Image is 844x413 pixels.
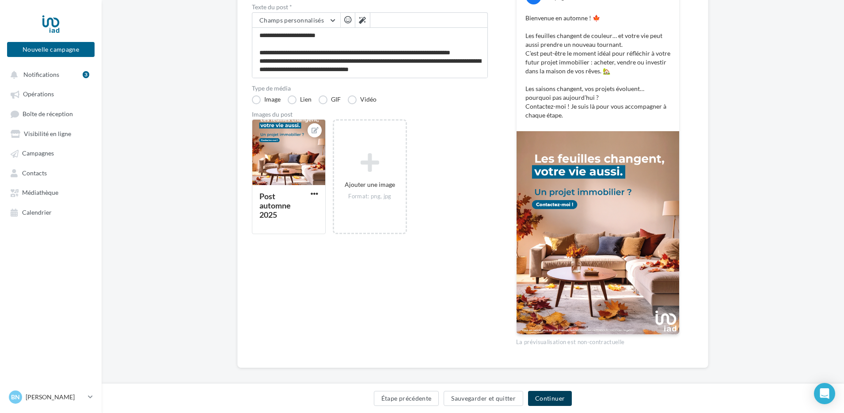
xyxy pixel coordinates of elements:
button: Sauvegarder et quitter [444,391,523,406]
button: Étape précédente [374,391,439,406]
div: Open Intercom Messenger [814,383,835,404]
a: Calendrier [5,204,96,220]
a: Visibilité en ligne [5,125,96,141]
a: Contacts [5,165,96,181]
span: Calendrier [22,208,52,216]
div: Post automne 2025 [259,191,291,220]
p: Bienvenue en automne ! 🍁 Les feuilles changent de couleur… et votre vie peut aussi prendre un nou... [525,14,670,120]
span: Médiathèque [22,189,58,197]
span: Boîte de réception [23,110,73,117]
span: Contacts [22,169,47,177]
button: Nouvelle campagne [7,42,95,57]
label: Vidéo [348,95,376,104]
div: Images du post [252,111,488,117]
span: Visibilité en ligne [24,130,71,137]
span: Notifications [23,71,59,78]
span: Campagnes [22,150,54,157]
button: Champs personnalisés [252,13,340,28]
label: Type de média [252,85,488,91]
a: Opérations [5,86,96,102]
button: Notifications 3 [5,66,93,82]
label: Image [252,95,281,104]
label: Lien [288,95,312,104]
a: Boîte de réception [5,106,96,122]
a: Bn [PERSON_NAME] [7,389,95,405]
a: Médiathèque [5,184,96,200]
span: Opérations [23,91,54,98]
button: Continuer [528,391,572,406]
label: Texte du post * [252,4,488,10]
span: Champs personnalisés [259,16,324,24]
div: La prévisualisation est non-contractuelle [516,335,680,346]
p: [PERSON_NAME] [26,393,84,402]
a: Campagnes [5,145,96,161]
label: GIF [319,95,341,104]
span: Bn [11,393,20,402]
div: 3 [83,71,89,78]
